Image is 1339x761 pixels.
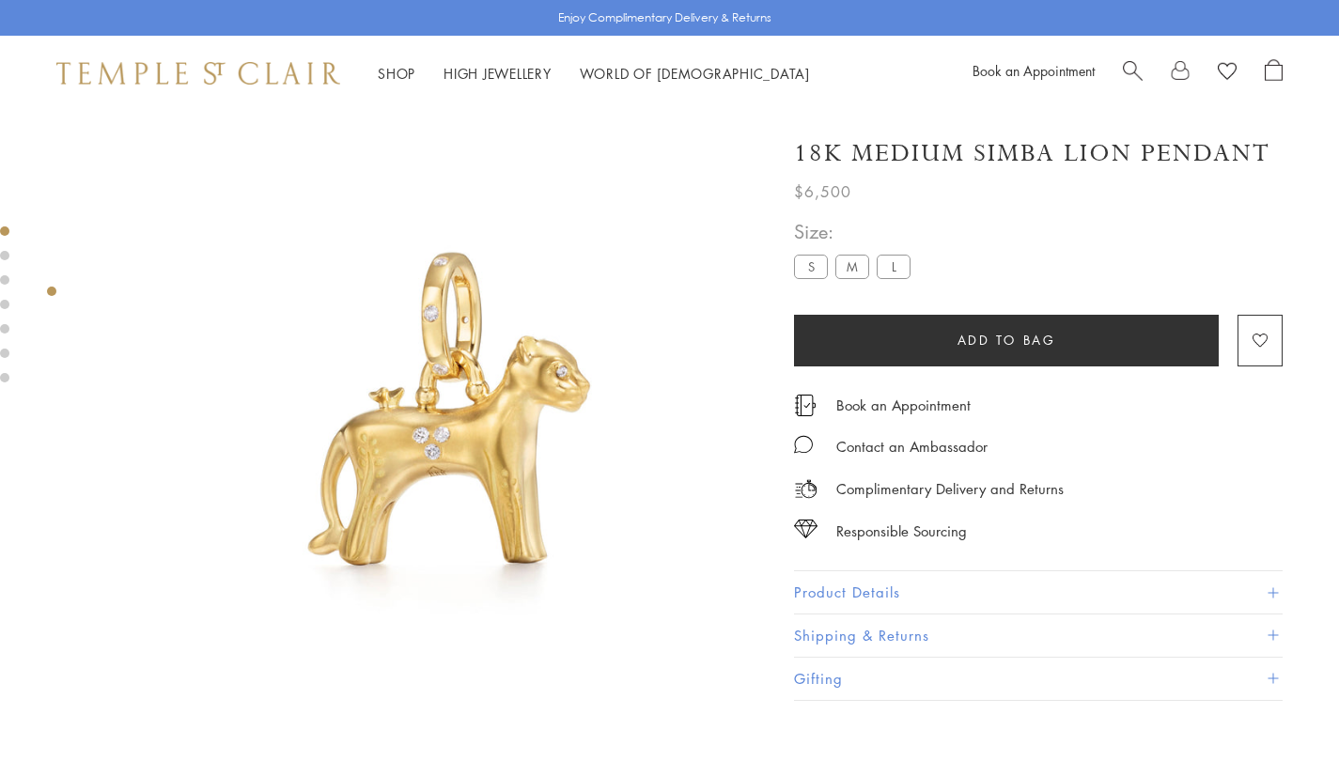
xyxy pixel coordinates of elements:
[836,435,988,458] div: Contact an Ambassador
[1218,59,1237,87] a: View Wishlist
[836,395,971,415] a: Book an Appointment
[794,614,1283,657] button: Shipping & Returns
[56,62,340,85] img: Temple St. Clair
[794,216,918,247] span: Size:
[958,330,1056,350] span: Add to bag
[794,520,817,538] img: icon_sourcing.svg
[558,8,771,27] p: Enjoy Complimentary Delivery & Returns
[836,477,1064,501] p: Complimentary Delivery and Returns
[1245,673,1320,742] iframe: Gorgias live chat messenger
[835,255,869,278] label: M
[794,255,828,278] label: S
[122,111,766,754] img: P31840-LIONMD
[836,520,967,543] div: Responsible Sourcing
[794,179,851,204] span: $6,500
[794,137,1270,170] h1: 18K Medium Simba Lion Pendant
[794,315,1219,366] button: Add to bag
[973,61,1095,80] a: Book an Appointment
[877,255,911,278] label: L
[1123,59,1143,87] a: Search
[794,658,1283,700] button: Gifting
[378,64,415,83] a: ShopShop
[1265,59,1283,87] a: Open Shopping Bag
[794,395,817,416] img: icon_appointment.svg
[794,435,813,454] img: MessageIcon-01_2.svg
[794,571,1283,613] button: Product Details
[444,64,552,83] a: High JewelleryHigh Jewellery
[794,477,817,501] img: icon_delivery.svg
[378,62,810,85] nav: Main navigation
[47,282,56,311] div: Product gallery navigation
[580,64,810,83] a: World of [DEMOGRAPHIC_DATA]World of [DEMOGRAPHIC_DATA]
